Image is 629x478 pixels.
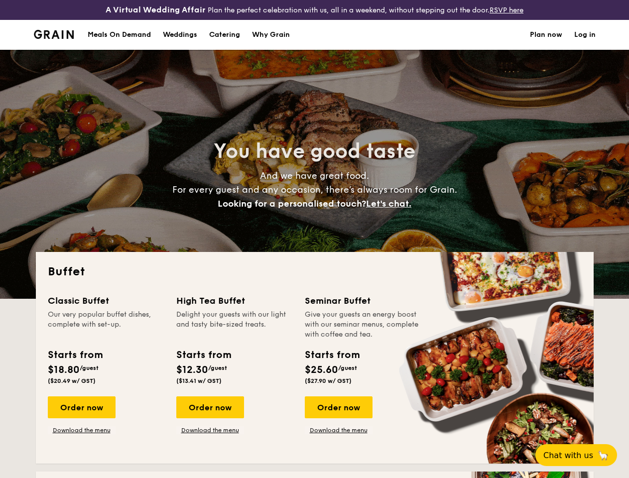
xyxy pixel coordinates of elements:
h4: A Virtual Wedding Affair [106,4,206,16]
a: Download the menu [176,426,244,434]
a: Plan now [530,20,562,50]
a: Logotype [34,30,74,39]
span: $18.80 [48,364,80,376]
a: RSVP here [490,6,523,14]
span: Looking for a personalised touch? [218,198,366,209]
div: Starts from [48,348,102,362]
div: Delight your guests with our light and tasty bite-sized treats. [176,310,293,340]
div: Plan the perfect celebration with us, all in a weekend, without stepping out the door. [105,4,524,16]
a: Log in [574,20,596,50]
a: Download the menu [48,426,116,434]
span: ($20.49 w/ GST) [48,377,96,384]
span: $25.60 [305,364,338,376]
span: And we have great food. For every guest and any occasion, there’s always room for Grain. [172,170,457,209]
div: Starts from [305,348,359,362]
div: Starts from [176,348,231,362]
span: $12.30 [176,364,208,376]
div: Order now [176,396,244,418]
div: Order now [48,396,116,418]
img: Grain [34,30,74,39]
a: Download the menu [305,426,373,434]
span: You have good taste [214,139,415,163]
span: Let's chat. [366,198,411,209]
span: 🦙 [597,450,609,461]
a: Weddings [157,20,203,50]
button: Chat with us🦙 [535,444,617,466]
div: Meals On Demand [88,20,151,50]
span: /guest [208,364,227,371]
div: Our very popular buffet dishes, complete with set-up. [48,310,164,340]
a: Why Grain [246,20,296,50]
a: Meals On Demand [82,20,157,50]
a: Catering [203,20,246,50]
div: Give your guests an energy boost with our seminar menus, complete with coffee and tea. [305,310,421,340]
span: Chat with us [543,451,593,460]
span: ($13.41 w/ GST) [176,377,222,384]
h2: Buffet [48,264,582,280]
div: Order now [305,396,373,418]
span: /guest [338,364,357,371]
h1: Catering [209,20,240,50]
div: Why Grain [252,20,290,50]
span: /guest [80,364,99,371]
span: ($27.90 w/ GST) [305,377,352,384]
div: Seminar Buffet [305,294,421,308]
div: Weddings [163,20,197,50]
div: Classic Buffet [48,294,164,308]
div: High Tea Buffet [176,294,293,308]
